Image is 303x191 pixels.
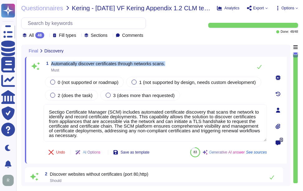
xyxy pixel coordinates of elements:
[44,104,267,142] textarea: Sectigo Certificate Manager (SCM) includes automated certificate discovery that scans the network...
[35,32,44,38] div: 48
[209,150,245,154] span: Generative AI answer
[290,30,298,33] span: 48 / 48
[58,80,118,85] span: 0 (not supported or roadmap)
[50,179,61,183] span: Should
[58,93,93,98] span: 2 (does the task)
[44,61,49,66] span: 1
[25,18,146,29] input: Search by keywords
[59,33,76,37] span: Fill types
[217,6,239,11] button: Analytics
[280,138,283,142] span: 0
[253,6,264,10] span: Export
[44,49,63,53] span: Discovery
[51,68,59,72] span: Must
[50,172,148,177] span: Discover websites without certificates (port 80,http)
[29,49,38,53] span: Final
[51,61,165,66] span: Automatically discover certificates through networks scans.
[91,33,108,37] span: Sections
[21,5,63,11] span: Questionnaires
[113,93,175,98] span: 3 (does more than requested)
[1,174,18,187] button: user
[281,30,289,33] span: Done:
[29,33,34,37] span: All
[139,80,256,85] span: 1 (not supported by design, needs custom development)
[246,150,267,154] span: See sources
[194,150,197,154] span: 83
[108,146,155,159] button: Save as template
[72,5,212,11] span: Kering - [DATE] VF Kering Appendix 1.2 CLM technical requirements
[122,33,143,37] span: Comments
[83,150,100,154] span: AI Options
[44,146,70,159] button: Undo
[121,150,150,154] span: Save as template
[2,175,14,186] img: user
[56,150,65,154] span: Undo
[42,172,47,176] span: 2
[281,6,294,10] span: Options
[224,6,239,10] span: Analytics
